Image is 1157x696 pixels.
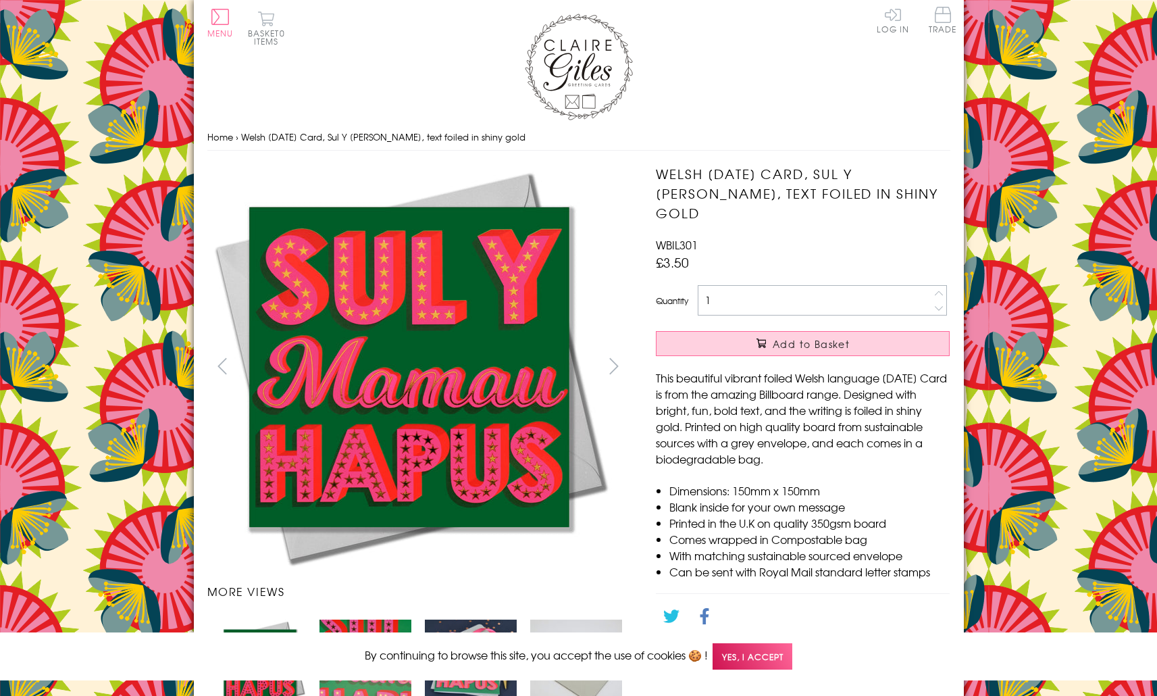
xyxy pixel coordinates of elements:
h3: More views [207,583,629,599]
img: Claire Giles Greetings Cards [525,14,633,120]
button: Add to Basket [656,331,950,356]
span: Trade [929,7,957,33]
p: This beautiful vibrant foiled Welsh language [DATE] Card is from the amazing Billboard range. Des... [656,370,950,467]
a: Log In [877,7,909,33]
li: Comes wrapped in Compostable bag [669,531,950,547]
span: Welsh [DATE] Card, Sul Y [PERSON_NAME], text foiled in shiny gold [241,130,525,143]
span: WBIL301 [656,237,698,253]
li: Dimensions: 150mm x 150mm [669,482,950,499]
img: Welsh Mother's Day Card, Sul Y Mamau Hapus, text foiled in shiny gold [207,164,613,570]
span: 0 items [254,27,285,47]
a: Trade [929,7,957,36]
button: next [598,351,629,381]
a: Home [207,130,233,143]
span: Add to Basket [773,337,850,351]
li: Can be sent with Royal Mail standard letter stamps [669,564,950,580]
h1: Welsh [DATE] Card, Sul Y [PERSON_NAME], text foiled in shiny gold [656,164,950,222]
span: Yes, I accept [713,643,792,670]
span: Menu [207,27,234,39]
span: £3.50 [656,253,689,272]
li: With matching sustainable sourced envelope [669,547,950,564]
li: Blank inside for your own message [669,499,950,515]
button: Basket0 items [248,11,285,45]
label: Quantity [656,295,688,307]
button: Menu [207,9,234,37]
nav: breadcrumbs [207,124,950,151]
li: Printed in the U.K on quality 350gsm board [669,515,950,531]
button: prev [207,351,238,381]
span: › [236,130,238,143]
